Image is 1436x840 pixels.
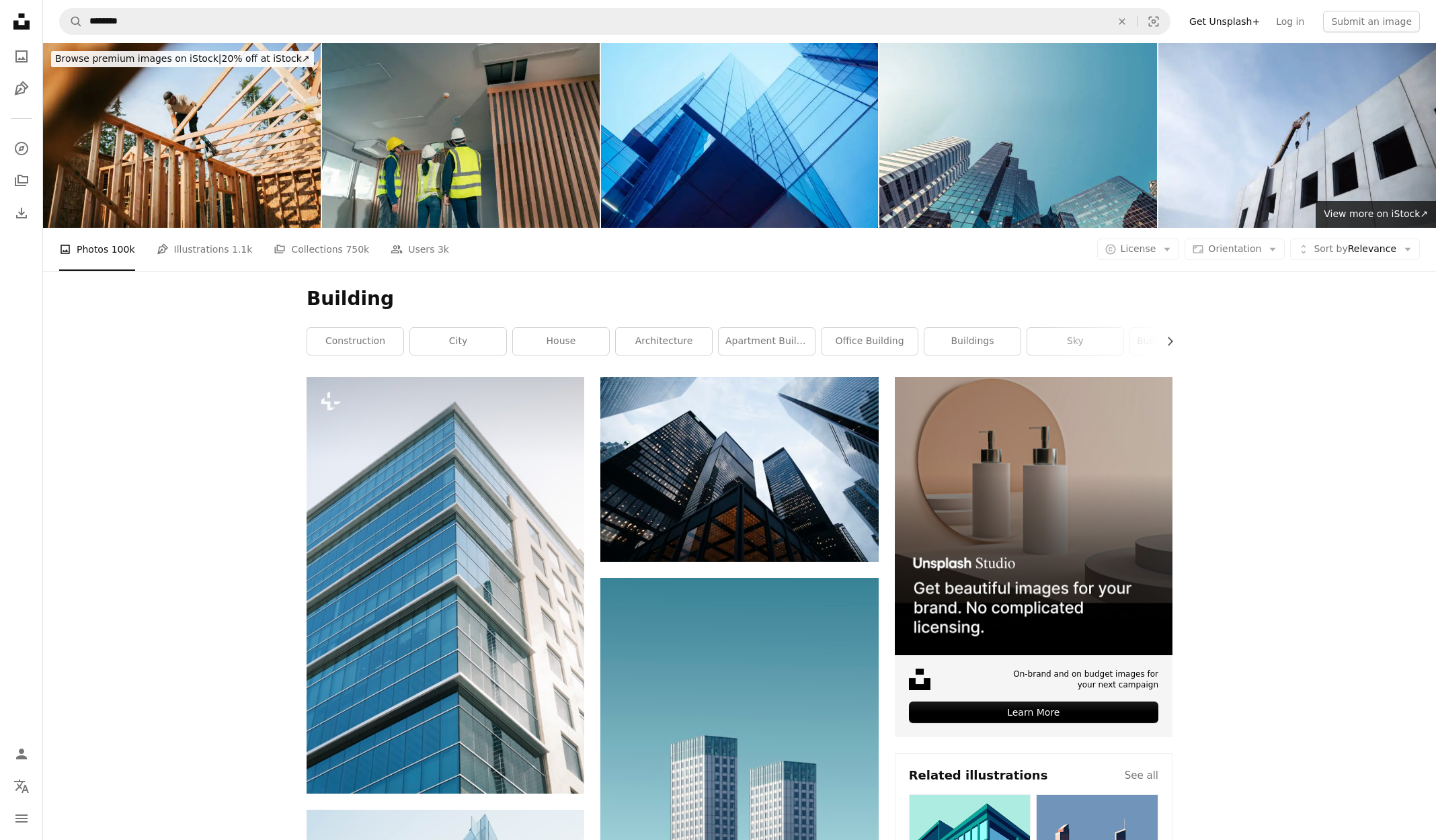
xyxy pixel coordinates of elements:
a: Home — Unsplash [8,8,35,38]
img: Construction Crew Putting Up Framing of New Home [43,43,321,228]
span: Orientation [1208,243,1261,254]
a: two teal-and-white skyscrapers [600,780,878,792]
img: file-1715714113747-b8b0561c490eimage [895,377,1172,655]
img: Engineer and architect working discussion plan in construction process interior with augmented re... [322,43,600,228]
span: 3k [438,242,449,257]
h4: Related illustrations [909,767,1048,784]
span: View more on iStock ↗ [1324,208,1428,219]
a: city [410,328,506,355]
button: License [1097,239,1180,260]
a: Illustrations [8,75,35,102]
a: building construction [1130,328,1226,355]
button: Sort byRelevance [1290,239,1420,260]
a: Browse premium images on iStock|20% off at iStock↗ [43,43,322,75]
button: Search Unsplash [60,9,83,34]
span: Browse premium images on iStock | [55,53,221,64]
img: Modern office architecture. [601,43,879,228]
a: office building [822,328,918,355]
img: low angle photo of city high rise buildings during daytime [600,377,878,562]
a: low angle photo of city high rise buildings during daytime [600,463,878,475]
a: On-brand and on budget images for your next campaignLearn More [895,377,1172,737]
button: Menu [8,805,35,832]
span: 750k [346,242,369,257]
span: On-brand and on budget images for your next campaign [1006,669,1158,691]
a: Users 3k [391,228,449,271]
a: Log in / Sign up [8,741,35,767]
h1: Building [307,287,1172,311]
a: Collections 750k [274,228,369,271]
a: Get Unsplash+ [1181,11,1268,32]
a: Illustrations 1.1k [157,228,253,271]
img: prefabricated building under construction [1158,43,1436,228]
button: Clear [1107,9,1137,34]
a: See all [1125,767,1158,784]
img: Corporate glass towers [879,43,1157,228]
span: 1.1k [232,242,252,257]
span: 20% off at iStock ↗ [55,53,310,64]
span: Sort by [1314,243,1347,254]
span: License [1121,243,1156,254]
a: Collections [8,167,35,194]
a: sky [1027,328,1123,355]
div: Learn More [909,702,1158,723]
a: house [513,328,609,355]
button: scroll list to the right [1158,328,1172,355]
a: Log in [1268,11,1312,32]
button: Submit an image [1323,11,1420,32]
a: apartment building [719,328,815,355]
a: View more on iStock↗ [1316,201,1436,228]
a: a very tall building with a lot of windows [307,579,584,591]
a: construction [307,328,403,355]
button: Language [8,773,35,800]
button: Orientation [1185,239,1285,260]
a: Explore [8,135,35,162]
form: Find visuals sitewide [59,8,1170,35]
button: Visual search [1138,9,1170,34]
a: Photos [8,43,35,70]
img: a very tall building with a lot of windows [307,377,584,794]
img: file-1631678316303-ed18b8b5cb9cimage [909,669,930,690]
a: Download History [8,200,35,226]
a: buildings [924,328,1021,355]
a: architecture [616,328,712,355]
span: Relevance [1314,243,1396,256]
